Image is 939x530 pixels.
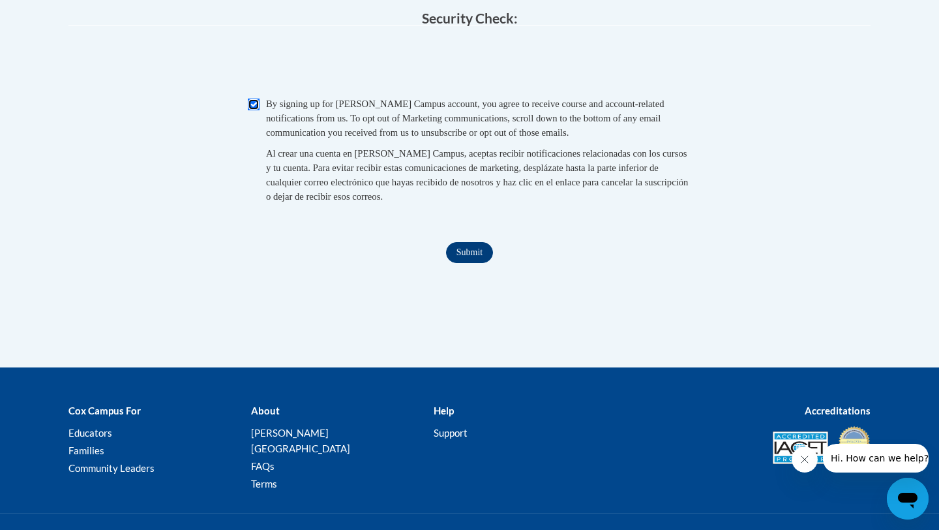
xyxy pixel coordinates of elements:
b: About [251,405,280,416]
iframe: reCAPTCHA [370,39,569,90]
a: Educators [68,427,112,439]
span: By signing up for [PERSON_NAME] Campus account, you agree to receive course and account-related n... [266,99,664,138]
img: Accredited IACET® Provider [773,431,828,464]
span: Security Check: [422,10,518,26]
b: Cox Campus For [68,405,141,416]
b: Help [434,405,454,416]
a: Families [68,444,104,456]
b: Accreditations [805,405,871,416]
a: [PERSON_NAME][GEOGRAPHIC_DATA] [251,427,350,454]
span: Al crear una cuenta en [PERSON_NAME] Campus, aceptas recibir notificaciones relacionadas con los ... [266,148,688,202]
a: Community Leaders [68,462,155,474]
iframe: Message from company [823,444,929,473]
a: Support [434,427,468,439]
img: IDA® Accredited [838,425,871,471]
iframe: Close message [792,446,818,473]
iframe: Button to launch messaging window [887,478,929,520]
input: Submit [446,242,493,263]
a: Terms [251,478,277,490]
a: FAQs [251,460,275,472]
